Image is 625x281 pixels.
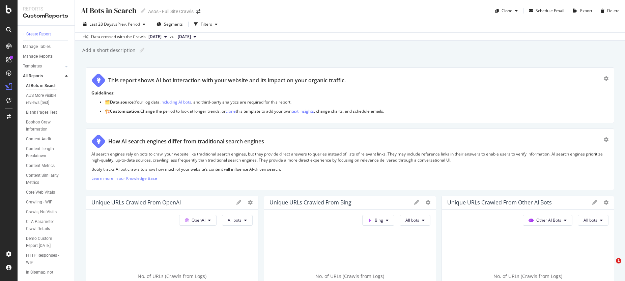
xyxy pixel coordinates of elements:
[91,151,608,163] p: AI search engines rely on bots to crawl your website like traditional search engines, but they pr...
[26,189,55,196] div: Core Web Vitals
[138,273,206,279] span: No. of URLs (Crawls from Logs)
[580,8,592,13] div: Export
[26,199,53,206] div: Crawling - WIP
[26,92,65,106] div: AUS More visible reviews [test]
[26,145,70,160] a: Content Length Breakdown
[26,252,64,266] div: HTTP Responses - WIP
[192,217,205,223] span: OpenAI
[226,108,236,114] a: clone
[26,92,70,106] a: AUS More visible reviews [test]
[602,258,618,274] iframe: Intercom live chat
[26,136,70,143] a: Content Audit
[26,189,70,196] a: Core Web Vitals
[140,48,144,53] i: Edit report name
[108,77,346,84] div: This report shows AI bot interaction with your website and its impact on your organic traffic.
[26,208,70,216] a: Crawls, No Visits
[178,34,191,40] span: 2025 Jul. 29th
[175,33,199,41] button: [DATE]
[23,5,69,12] div: Reports
[23,73,63,80] a: All Reports
[148,8,194,15] div: Asos - Full Site Crawls
[269,199,351,206] div: Unique URLs Crawled from Bing
[26,252,70,266] a: HTTP Responses - WIP
[604,76,608,81] div: gear
[86,67,614,123] div: This report shows AI bot interaction with your website and its impact on your organic traffic.Gui...
[26,119,64,133] div: Boohoo Crawl Information
[26,82,70,89] a: AI Bots in Search
[80,5,137,16] div: AI Bots in Search
[91,90,114,96] strong: Guidelines:
[493,273,562,279] span: No. of URLs (Crawls from Logs)
[80,19,148,30] button: Last 28 DaysvsPrev. Period
[146,33,170,41] button: [DATE]
[26,109,70,116] a: Blank Pages Test
[91,166,608,172] p: Botify tracks AI bot crawls to show how much of your website’s content will influence AI-driven s...
[191,19,220,30] button: Filters
[91,175,157,181] a: Learn more in our Knowledge Base
[110,108,140,114] strong: Customization:
[26,235,70,249] a: Demo Custom Report [DATE]
[26,162,70,169] a: Content Metrics
[291,108,314,114] a: text insights
[26,109,57,116] div: Blank Pages Test
[26,162,55,169] div: Content Metrics
[91,34,146,40] div: Data crossed with the Crawls
[375,217,383,223] span: Bing
[82,47,136,54] div: Add a short description
[23,73,43,80] div: All Reports
[26,145,64,160] div: Content Length Breakdown
[105,108,608,114] p: 🏗️ Change the period to look at longer trends, or this template to add your own , change charts, ...
[23,12,69,20] div: CustomReports
[536,8,564,13] div: Schedule Email
[26,82,57,89] div: AI Bots in Search
[536,217,561,223] span: Other AI Bots
[89,21,113,27] span: Last 28 Days
[598,5,620,16] button: Delete
[570,5,592,16] button: Export
[23,31,51,38] div: + Create Report
[405,217,419,223] span: All bots
[23,43,70,50] a: Manage Tables
[447,199,552,206] div: Unique URLs Crawled from Other AI Bots
[23,63,42,70] div: Templates
[26,119,70,133] a: Boohoo Crawl Information
[315,273,384,279] span: No. of URLs (Crawls from Logs)
[492,5,520,16] button: Clone
[108,138,264,145] div: How AI search engines differ from traditional search engines
[607,8,620,13] div: Delete
[400,215,430,226] button: All bots
[91,199,181,206] div: Unique URLs Crawled from OpenAI
[526,5,564,16] button: Schedule Email
[161,99,191,105] a: including AI bots
[26,172,70,186] a: Content Similarity Metrics
[23,53,53,60] div: Manage Reports
[502,8,512,13] div: Clone
[164,21,183,27] span: Segments
[86,129,614,190] div: How AI search engines differ from traditional search enginesAI search engines rely on bots to cra...
[23,43,51,50] div: Manage Tables
[23,31,70,38] a: + Create Report
[141,8,145,13] i: Edit report name
[23,63,63,70] a: Templates
[578,215,608,226] button: All bots
[26,136,51,143] div: Content Audit
[23,53,70,60] a: Manage Reports
[228,217,242,223] span: All bots
[26,208,57,216] div: Crawls, No Visits
[110,99,135,105] strong: Data source:
[26,218,65,232] div: CTA Parameter Crawl Details
[584,217,597,223] span: All bots
[201,21,212,27] div: Filters
[523,215,572,226] button: Other AI Bots
[26,218,70,232] a: CTA Parameter Crawl Details
[26,199,70,206] a: Crawling - WIP
[154,19,186,30] button: Segments
[113,21,140,27] span: vs Prev. Period
[179,215,217,226] button: OpenAI
[26,235,65,249] div: Demo Custom Report 26th Nov
[26,172,64,186] div: Content Similarity Metrics
[196,9,200,14] div: arrow-right-arrow-left
[148,34,162,40] span: 2025 Aug. 26th
[616,258,621,263] span: 1
[222,215,253,226] button: All bots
